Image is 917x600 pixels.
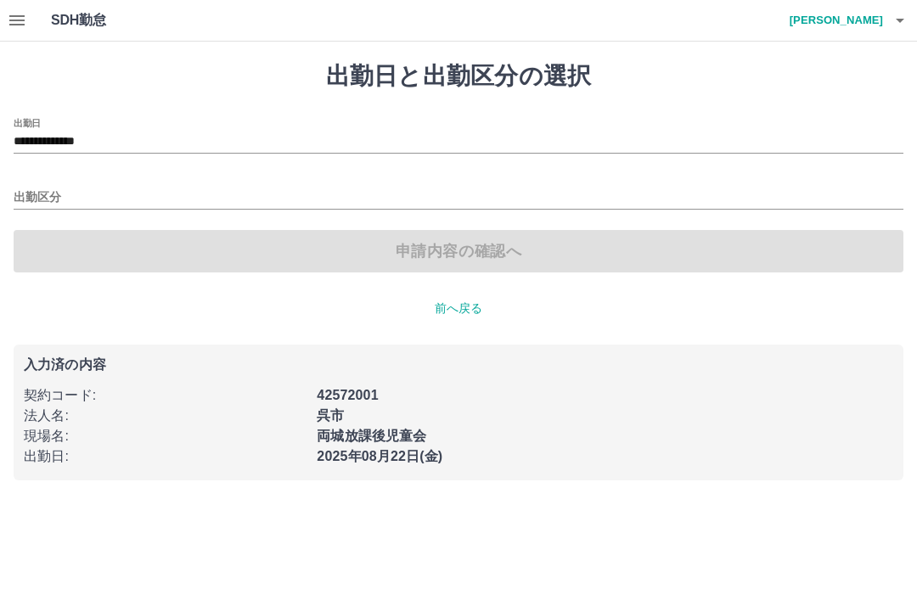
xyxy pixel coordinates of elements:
b: 42572001 [317,388,378,402]
p: 法人名 : [24,406,307,426]
p: 前へ戻る [14,300,903,317]
p: 入力済の内容 [24,358,893,372]
p: 契約コード : [24,385,307,406]
p: 出勤日 : [24,446,307,467]
p: 現場名 : [24,426,307,446]
b: 2025年08月22日(金) [317,449,442,463]
b: 呉市 [317,408,344,423]
label: 出勤日 [14,116,41,129]
h1: 出勤日と出勤区分の選択 [14,62,903,91]
b: 両城放課後児童会 [317,429,426,443]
